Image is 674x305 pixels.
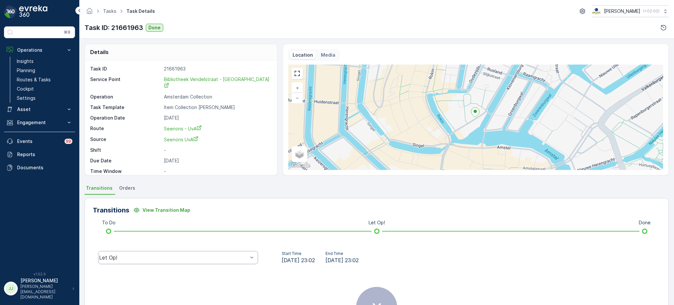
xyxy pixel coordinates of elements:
p: View Transition Map [143,207,190,213]
p: [DATE] [164,115,271,121]
p: Done [639,219,651,226]
p: Shift [90,147,161,153]
p: Route [90,125,161,132]
a: Seenons - UvA [164,125,271,132]
p: Task ID: 21661963 [85,23,143,33]
button: Done [146,24,163,32]
p: 21661963 [164,66,271,72]
p: Location [293,52,313,58]
span: Task Details [125,8,156,14]
span: [DATE] 23:02 [282,256,315,264]
a: Reports [4,148,75,161]
button: Engagement [4,116,75,129]
p: Insights [17,58,34,65]
a: Seenons UvA [164,136,271,143]
button: Asset [4,103,75,116]
p: Let Op! [369,219,385,226]
span: − [296,95,299,100]
a: Zoom In [292,83,302,93]
img: logo_dark-DEwI_e13.png [19,5,47,18]
a: Homepage [86,10,93,15]
p: To Do [102,219,116,226]
span: Seenons - UvA [164,126,202,131]
p: Task ID [90,66,161,72]
a: Routes & Tasks [14,75,75,84]
a: Events99 [4,135,75,148]
p: Settings [17,95,36,101]
span: Orders [119,185,135,191]
p: - [164,168,271,175]
div: Let Op! [99,255,248,261]
p: End Time [325,251,359,256]
p: Planning [17,67,35,74]
p: ⌘B [64,30,70,35]
p: [PERSON_NAME] [604,8,640,14]
p: Events [17,138,61,145]
a: Settings [14,94,75,103]
p: [PERSON_NAME][EMAIL_ADDRESS][DOMAIN_NAME] [20,284,69,300]
a: Zoom Out [292,93,302,103]
p: Item Collection [PERSON_NAME] [164,104,271,111]
div: JJ [6,283,16,294]
button: View Transition Map [129,205,194,215]
span: v 1.52.0 [4,272,75,276]
p: Time Window [90,168,161,175]
p: Amsterdam Collection [164,94,271,100]
p: 99 [66,139,71,144]
p: Asset [17,106,62,113]
p: Details [90,48,109,56]
a: Tasks [103,8,117,14]
img: basis-logo_rgb2x.png [592,8,601,15]
p: Start Time [282,251,315,256]
p: Due Date [90,157,161,164]
span: Seenons UvA [164,137,198,142]
a: Insights [14,57,75,66]
span: Transitions [86,185,113,191]
p: ( +02:00 ) [643,9,660,14]
p: Reports [17,151,72,158]
button: JJ[PERSON_NAME][PERSON_NAME][EMAIL_ADDRESS][DOMAIN_NAME] [4,277,75,300]
p: Routes & Tasks [17,76,51,83]
p: Cockpit [17,86,34,92]
p: Transitions [93,205,129,215]
span: [DATE] 23:02 [325,256,359,264]
button: Operations [4,43,75,57]
a: Cockpit [14,84,75,94]
a: Bibliotheek Vendelstraat - UvA [164,76,271,90]
a: View Fullscreen [292,69,302,78]
a: Layers [292,147,307,161]
a: Planning [14,66,75,75]
span: Bibliotheek Vendelstraat - [GEOGRAPHIC_DATA] [164,76,270,89]
p: Operations [17,47,62,53]
p: Operation [90,94,161,100]
a: Open this area in Google Maps (opens a new window) [290,161,312,170]
button: [PERSON_NAME](+02:00) [592,5,669,17]
p: Source [90,136,161,143]
p: - [164,147,271,153]
p: Engagement [17,119,62,126]
p: Operation Date [90,115,161,121]
p: Service Point [90,76,161,90]
p: [PERSON_NAME] [20,277,69,284]
p: [DATE] [164,157,271,164]
a: Documents [4,161,75,174]
p: Task Template [90,104,161,111]
img: Google [290,161,312,170]
img: logo [4,5,17,18]
p: Documents [17,164,72,171]
p: Done [148,24,161,31]
span: + [296,85,299,91]
p: Media [321,52,335,58]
